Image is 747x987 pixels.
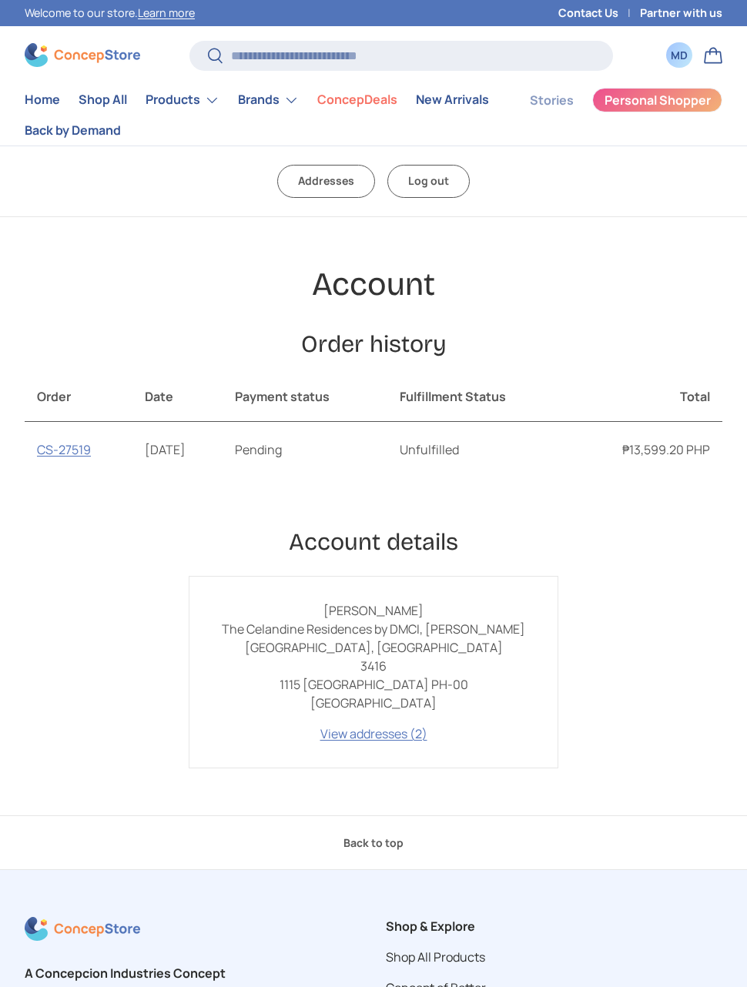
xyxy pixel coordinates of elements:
h2: A Concepcion Industries Concept [25,964,361,982]
a: Learn more [138,5,195,20]
a: Shop All Products [386,949,485,965]
a: Back by Demand [25,115,121,146]
a: Log out [387,165,470,198]
th: Date [132,372,223,422]
a: Personal Shopper [592,88,722,112]
a: Addresses [277,165,375,198]
summary: Brands [229,85,308,115]
nav: Secondary [493,85,722,146]
th: Fulfillment Status [387,372,568,422]
td: Unfulfilled [387,422,568,477]
a: Home [25,85,60,115]
a: MD [662,38,696,72]
td: ₱13,599.20 PHP [568,422,722,477]
time: [DATE] [145,441,186,458]
th: Total [568,372,722,422]
img: ConcepStore [25,43,140,67]
h1: Account [25,264,722,305]
p: [PERSON_NAME] The Celandine Residences by DMCI, [PERSON_NAME][GEOGRAPHIC_DATA], [GEOGRAPHIC_DATA]... [214,601,533,712]
a: Contact Us [558,5,640,22]
th: Payment status [223,372,387,422]
a: CS-27519 [37,441,91,458]
td: Pending [223,422,387,477]
th: Order [25,372,132,422]
summary: Products [136,85,229,115]
nav: Primary [25,85,493,146]
h2: Account details [25,527,722,557]
a: Shop All [79,85,127,115]
h2: Order history [25,329,722,360]
a: ConcepDeals [317,85,397,115]
span: Personal Shopper [605,94,711,106]
p: Welcome to our store. [25,5,195,22]
a: Products [146,85,219,115]
a: New Arrivals [416,85,489,115]
div: MD [671,47,688,63]
a: Brands [238,85,299,115]
a: Partner with us [640,5,722,22]
a: View addresses (2) [320,725,427,742]
a: Stories [530,85,574,115]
